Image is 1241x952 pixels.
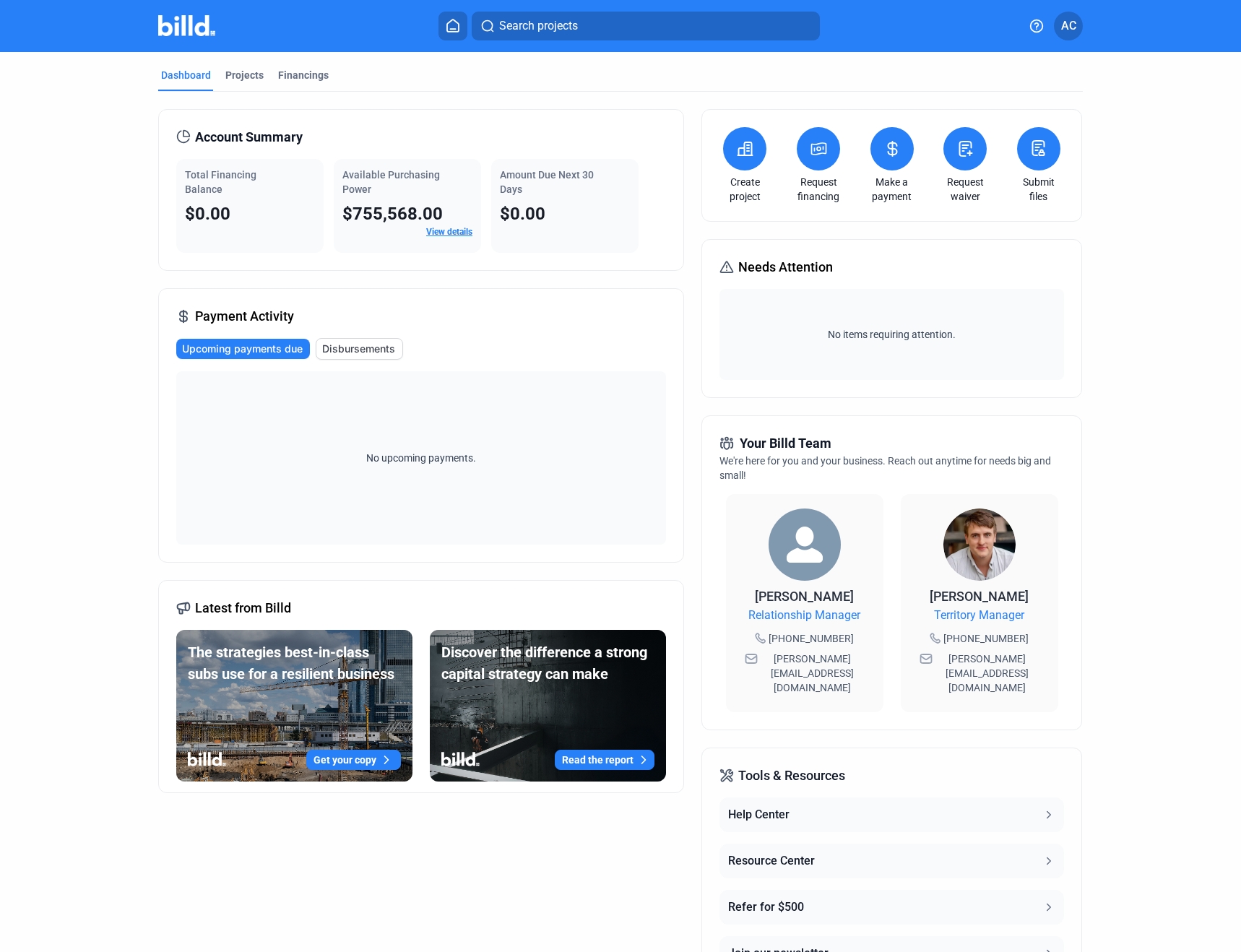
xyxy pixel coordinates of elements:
[322,342,395,356] span: Disbursements
[1013,175,1064,204] a: Submit files
[769,509,841,581] img: Relationship Manager
[342,169,440,195] span: Available Purchasing Power
[316,338,403,360] button: Disbursements
[185,169,256,195] span: Total Financing Balance
[185,204,230,224] span: $0.00
[719,890,1063,925] button: Refer for $500
[1054,12,1083,40] button: AC
[943,509,1016,581] img: Territory Manager
[940,175,990,204] a: Request waiver
[182,342,303,356] span: Upcoming payments due
[306,750,401,770] button: Get your copy
[195,127,303,147] span: Account Summary
[740,433,831,454] span: Your Billd Team
[761,652,865,695] span: [PERSON_NAME][EMAIL_ADDRESS][DOMAIN_NAME]
[930,589,1029,604] span: [PERSON_NAME]
[728,899,804,916] div: Refer for $500
[934,607,1024,624] span: Territory Manager
[748,607,860,624] span: Relationship Manager
[499,17,578,35] span: Search projects
[755,589,854,604] span: [PERSON_NAME]
[738,257,833,277] span: Needs Attention
[176,339,310,359] button: Upcoming payments due
[738,766,845,786] span: Tools & Resources
[728,852,815,870] div: Resource Center
[158,15,215,36] img: Billd Company Logo
[719,844,1063,878] button: Resource Center
[769,631,854,646] span: [PHONE_NUMBER]
[725,327,1058,342] span: No items requiring attention.
[188,641,401,685] div: The strategies best-in-class subs use for a resilient business
[793,175,844,204] a: Request financing
[441,641,654,685] div: Discover the difference a strong capital strategy can make
[195,306,294,326] span: Payment Activity
[943,631,1029,646] span: [PHONE_NUMBER]
[500,204,545,224] span: $0.00
[472,12,820,40] button: Search projects
[719,455,1051,481] span: We're here for you and your business. Reach out anytime for needs big and small!
[225,68,264,82] div: Projects
[342,204,443,224] span: $755,568.00
[195,598,291,618] span: Latest from Billd
[1061,17,1076,35] span: AC
[719,797,1063,832] button: Help Center
[728,806,790,823] div: Help Center
[719,175,770,204] a: Create project
[357,451,485,465] span: No upcoming payments.
[555,750,654,770] button: Read the report
[867,175,917,204] a: Make a payment
[278,68,329,82] div: Financings
[500,169,594,195] span: Amount Due Next 30 Days
[426,227,472,237] a: View details
[161,68,211,82] div: Dashboard
[935,652,1039,695] span: [PERSON_NAME][EMAIL_ADDRESS][DOMAIN_NAME]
